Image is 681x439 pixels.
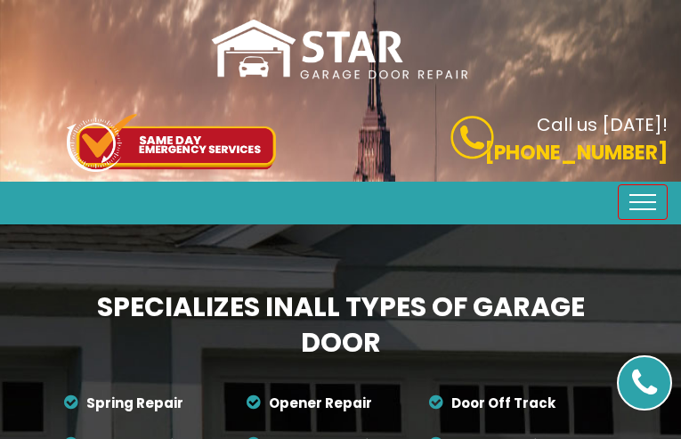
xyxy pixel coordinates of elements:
p: [PHONE_NUMBER] [354,138,669,167]
li: Spring Repair [64,385,247,422]
a: Call us [DATE]! [PHONE_NUMBER] [354,116,669,167]
li: Opener Repair [247,385,429,422]
b: Specializes in [97,288,585,362]
li: Door Off Track [429,385,612,422]
span: All Types of Garage Door [294,288,585,362]
b: Call us [DATE]! [537,112,668,137]
button: Toggle navigation [618,184,668,220]
img: Star.png [207,18,474,81]
img: icon-top.png [62,114,279,172]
